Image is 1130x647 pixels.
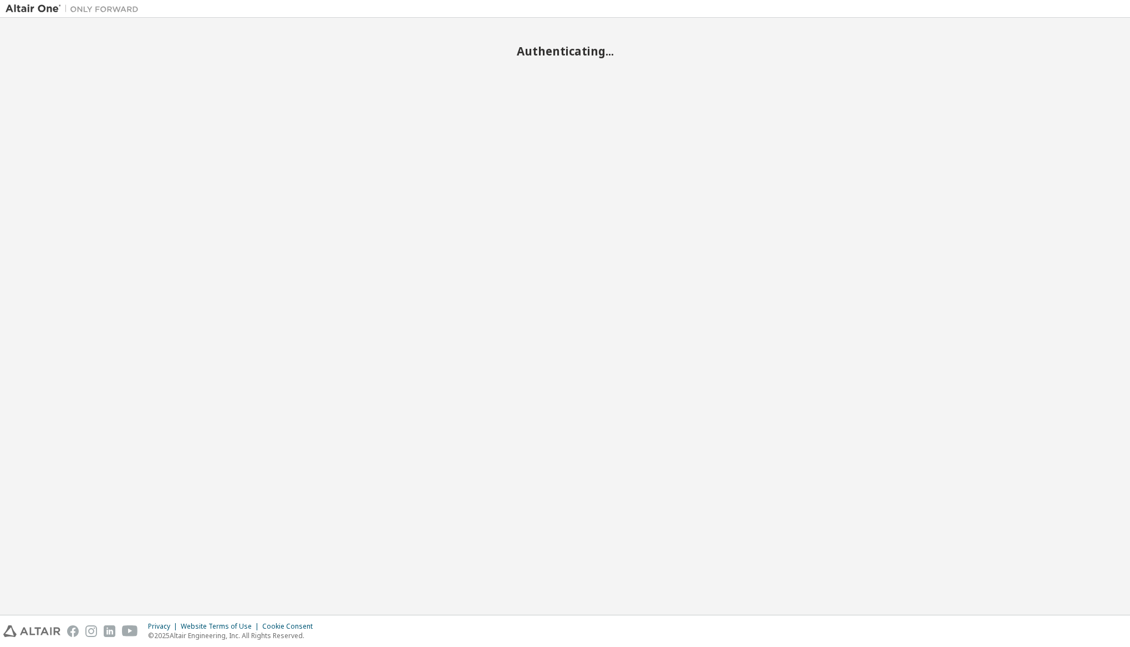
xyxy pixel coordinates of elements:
img: youtube.svg [122,625,138,637]
img: linkedin.svg [104,625,115,637]
h2: Authenticating... [6,44,1124,58]
div: Website Terms of Use [181,622,262,631]
img: facebook.svg [67,625,79,637]
div: Cookie Consent [262,622,319,631]
p: © 2025 Altair Engineering, Inc. All Rights Reserved. [148,631,319,640]
div: Privacy [148,622,181,631]
img: Altair One [6,3,144,14]
img: altair_logo.svg [3,625,60,637]
img: instagram.svg [85,625,97,637]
